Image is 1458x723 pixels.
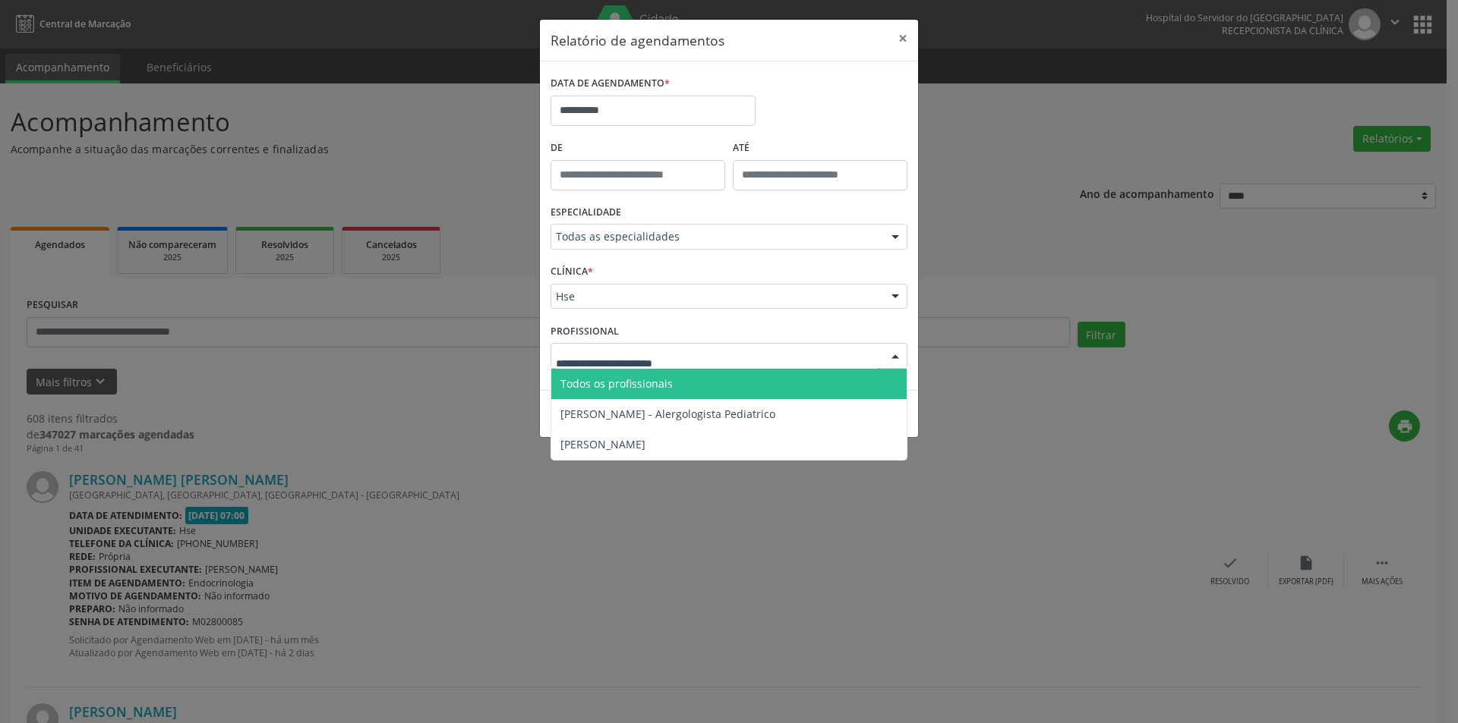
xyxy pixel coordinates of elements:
label: ESPECIALIDADE [551,201,621,225]
label: ATÉ [733,137,907,160]
label: De [551,137,725,160]
h5: Relatório de agendamentos [551,30,724,50]
span: Todos os profissionais [560,376,673,391]
label: DATA DE AGENDAMENTO [551,72,670,96]
span: [PERSON_NAME] - Alergologista Pediatrico [560,407,775,421]
span: Todas as especialidades [556,229,876,244]
label: CLÍNICA [551,260,593,284]
label: PROFISSIONAL [551,319,619,343]
span: Hse [556,289,876,304]
button: Close [888,20,918,57]
span: [PERSON_NAME] [560,437,645,451]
